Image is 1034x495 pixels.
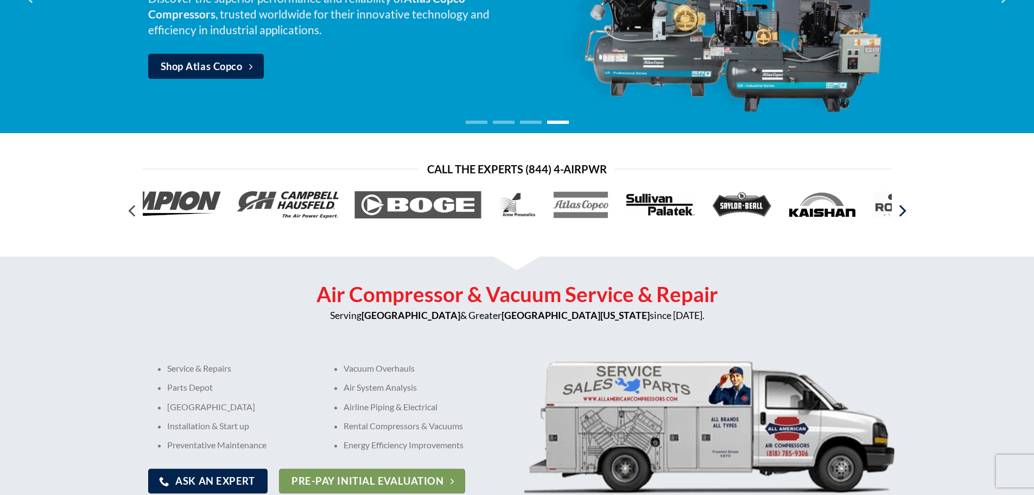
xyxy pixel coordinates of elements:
span: Call the Experts (844) 4-AirPwr [427,160,607,178]
p: Rental Compressors & Vacuums [344,421,555,431]
a: Shop Atlas Copco [148,54,264,79]
p: Serving & Greater since [DATE]. [143,308,892,323]
span: Ask An Expert [175,473,255,489]
p: [GEOGRAPHIC_DATA] [167,402,308,412]
p: Energy Efficiency Improvements [344,440,555,450]
li: Page dot 4 [547,121,569,124]
button: Previous [123,200,143,222]
span: Pre-pay Initial Evaluation [291,473,443,489]
li: Page dot 2 [493,121,515,124]
span: Shop Atlas Copco [161,59,243,74]
a: Ask An Expert [148,468,268,493]
p: Preventative Maintenance [167,440,308,450]
li: Page dot 3 [520,121,542,124]
p: Service & Repairs [167,364,308,374]
button: Next [892,200,911,222]
p: Installation & Start up [167,421,308,431]
p: Vacuum Overhauls [344,364,555,374]
strong: [GEOGRAPHIC_DATA][US_STATE] [502,310,650,321]
p: Air System Analysis [344,383,555,393]
a: Pre-pay Initial Evaluation [279,468,465,493]
p: Airline Piping & Electrical [344,402,555,412]
li: Page dot 1 [466,121,487,124]
p: Parts Depot [167,383,308,393]
strong: [GEOGRAPHIC_DATA] [361,310,460,321]
h2: Air Compressor & Vacuum Service & Repair [143,281,892,308]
